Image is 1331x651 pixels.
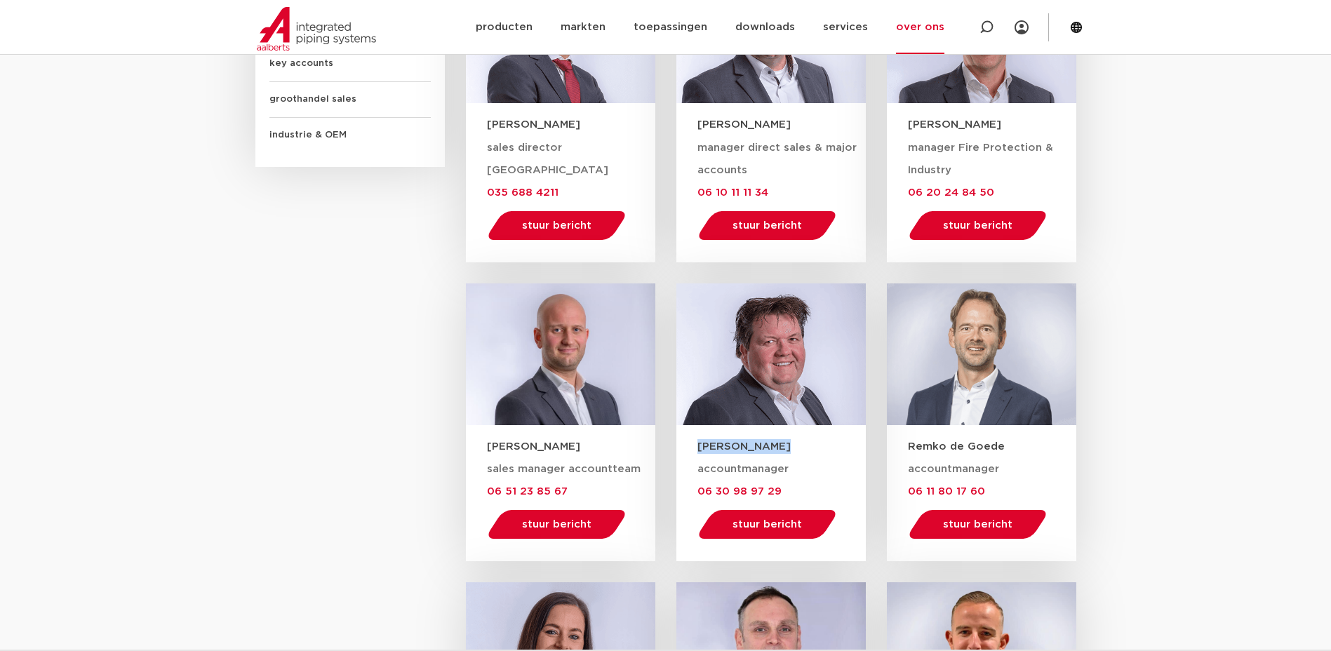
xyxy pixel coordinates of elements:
span: manager Fire Protection & Industry [908,142,1053,175]
span: key accounts [269,46,431,82]
span: sales director [GEOGRAPHIC_DATA] [487,142,608,175]
a: 06 20 24 84 50 [908,187,994,198]
a: 06 10 11 11 34 [697,187,768,198]
span: sales manager accountteam [487,464,641,474]
span: stuur bericht [943,519,1012,530]
h3: [PERSON_NAME] [697,117,866,132]
h3: [PERSON_NAME] [487,439,655,454]
h3: Remko de Goede [908,439,1076,454]
span: stuur bericht [733,220,802,231]
a: 06 51 23 85 67 [487,485,568,497]
a: 06 11 80 17 60 [908,485,985,497]
span: stuur bericht [522,519,591,530]
h3: [PERSON_NAME] [908,117,1076,132]
span: stuur bericht [943,220,1012,231]
span: industrie & OEM [269,118,431,153]
span: manager direct sales & major accounts [697,142,857,175]
a: 035 688 4211 [487,187,559,198]
h3: [PERSON_NAME] [697,439,866,454]
span: stuur bericht [733,519,802,530]
span: accountmanager [908,464,999,474]
span: groothandel sales [269,82,431,118]
span: stuur bericht [522,220,591,231]
span: accountmanager [697,464,789,474]
a: 06 30 98 97 29 [697,485,782,497]
h3: [PERSON_NAME] [487,117,655,132]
